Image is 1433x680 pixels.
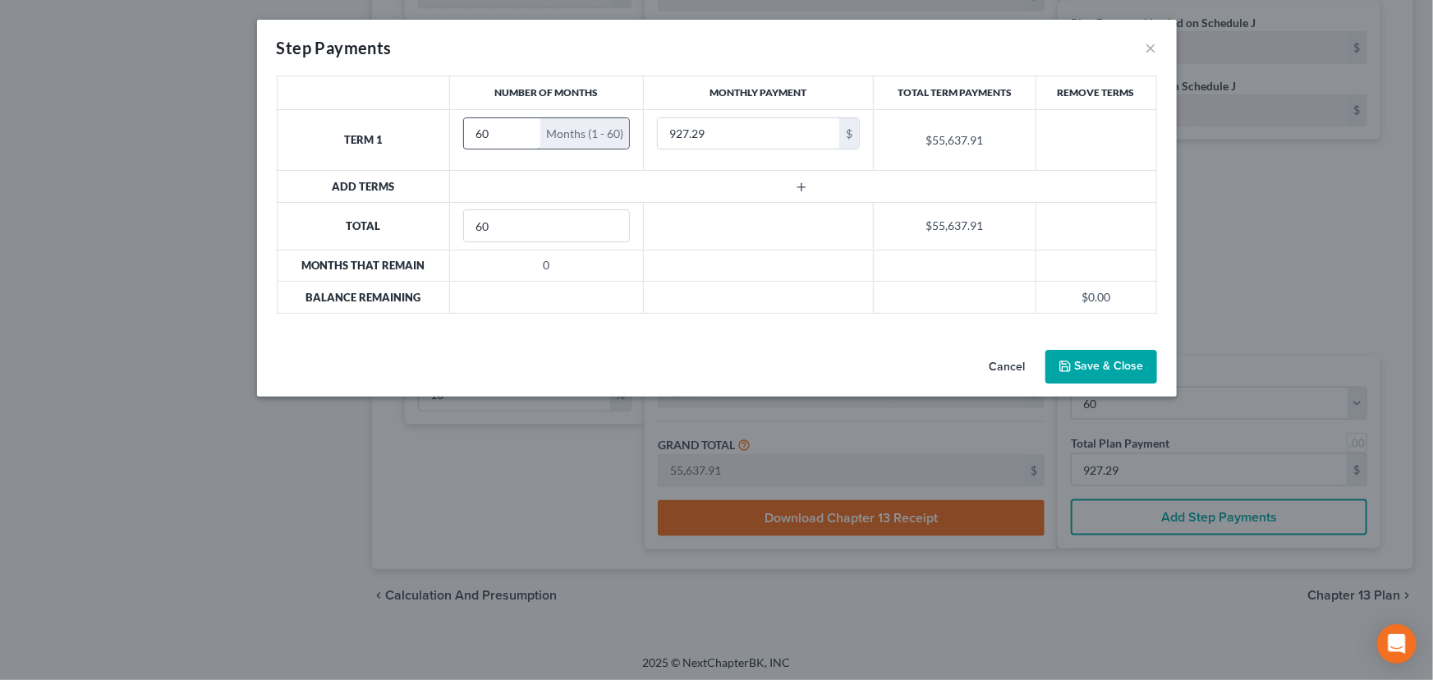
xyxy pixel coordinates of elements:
th: Term 1 [277,109,450,170]
th: Number of Months [450,76,644,110]
input: 0.00 [658,118,839,149]
button: Save & Close [1045,350,1157,384]
div: Months (1 - 60) [540,118,629,149]
div: $ [839,118,859,149]
th: Add Terms [277,171,450,202]
td: $55,637.91 [873,109,1036,170]
th: Total Term Payments [873,76,1036,110]
div: Step Payments [277,36,392,59]
button: × [1146,38,1157,57]
td: $55,637.91 [873,202,1036,250]
input: -- [464,118,540,149]
th: Monthly Payment [643,76,873,110]
div: Open Intercom Messenger [1377,624,1417,664]
button: Cancel [976,351,1039,384]
th: Total [277,202,450,250]
th: Remove Terms [1036,76,1156,110]
th: Balance Remaining [277,282,450,313]
th: Months that Remain [277,250,450,281]
td: 0 [450,250,644,281]
input: -- [464,210,629,241]
td: $0.00 [1036,282,1156,313]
